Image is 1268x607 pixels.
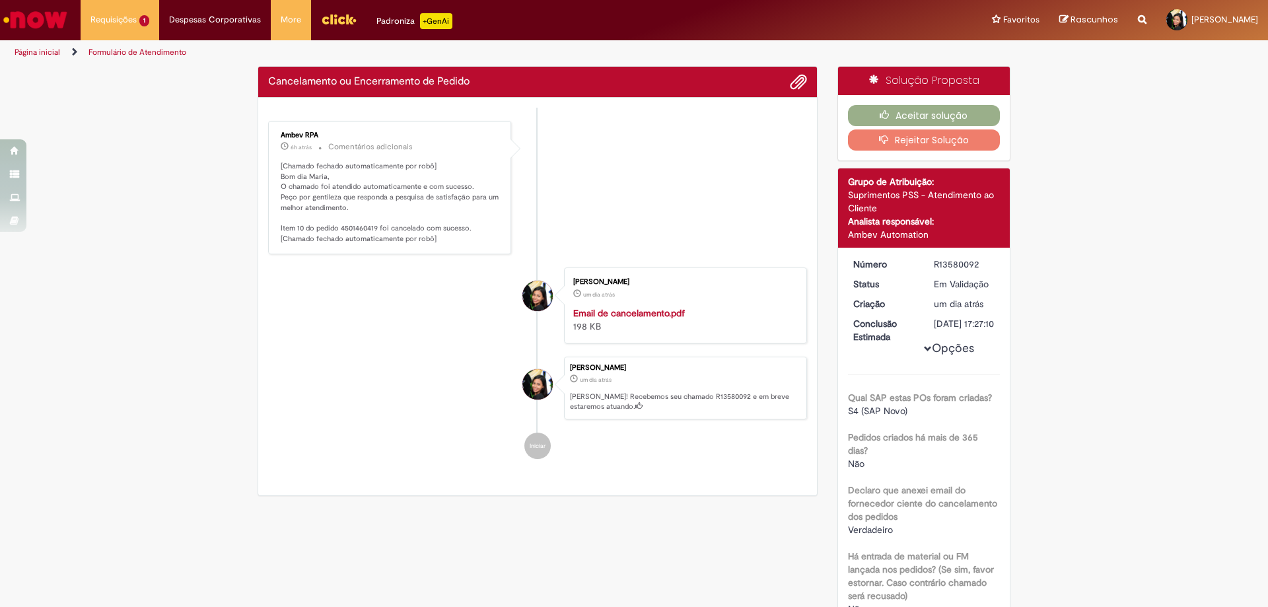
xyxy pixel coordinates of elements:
span: [PERSON_NAME] [1191,14,1258,25]
div: Grupo de Atribuição: [848,175,1001,188]
ul: Histórico de tíquete [268,108,807,472]
button: Aceitar solução [848,105,1001,126]
time: 30/09/2025 09:26:37 [583,291,615,299]
a: Formulário de Atendimento [88,47,186,57]
b: Qual SAP estas POs foram criadas? [848,392,992,404]
span: um dia atrás [934,298,983,310]
div: Ambev Automation [848,228,1001,241]
span: More [281,13,301,26]
b: Declaro que anexei email do fornecedor ciente do cancelamento dos pedidos [848,484,997,522]
img: ServiceNow [1,7,69,33]
a: Email de cancelamento.pdf [573,307,685,319]
b: Pedidos criados há mais de 365 dias? [848,431,978,456]
span: um dia atrás [580,376,612,384]
p: [PERSON_NAME]! Recebemos seu chamado R13580092 e em breve estaremos atuando. [570,392,800,412]
a: Rascunhos [1059,14,1118,26]
time: 01/10/2025 03:51:39 [291,143,312,151]
div: Em Validação [934,277,995,291]
span: Favoritos [1003,13,1039,26]
p: [Chamado fechado automaticamente por robô] Bom dia Maria, O chamado foi atendido automaticamente ... [281,161,501,244]
div: Analista responsável: [848,215,1001,228]
div: Maria Vitoria da Silva Serafim [522,281,553,311]
span: Requisições [90,13,137,26]
div: Suprimentos PSS - Atendimento ao Cliente [848,188,1001,215]
span: S4 (SAP Novo) [848,405,907,417]
li: Maria Vitoria da Silva Serafim [268,357,807,420]
time: 30/09/2025 09:27:07 [934,298,983,310]
div: Maria Vitoria da Silva Serafim [522,369,553,400]
button: Adicionar anexos [790,73,807,90]
a: Página inicial [15,47,60,57]
span: 1 [139,15,149,26]
dt: Status [843,277,925,291]
div: Solução Proposta [838,67,1010,95]
span: Não [848,458,864,470]
div: Padroniza [376,13,452,29]
ul: Trilhas de página [10,40,835,65]
dt: Número [843,258,925,271]
div: 30/09/2025 09:27:07 [934,297,995,310]
span: um dia atrás [583,291,615,299]
div: [DATE] 17:27:10 [934,317,995,330]
img: click_logo_yellow_360x200.png [321,9,357,29]
span: Rascunhos [1071,13,1118,26]
button: Rejeitar Solução [848,129,1001,151]
div: 198 KB [573,306,793,333]
dt: Conclusão Estimada [843,317,925,343]
span: Verdadeiro [848,524,893,536]
small: Comentários adicionais [328,141,413,153]
b: Há entrada de material ou FM lançada nos pedidos? (Se sim, favor estornar. Caso contrário chamado... [848,550,994,602]
span: Despesas Corporativas [169,13,261,26]
div: [PERSON_NAME] [570,364,800,372]
div: [PERSON_NAME] [573,278,793,286]
div: Ambev RPA [281,131,501,139]
p: +GenAi [420,13,452,29]
time: 30/09/2025 09:27:07 [580,376,612,384]
h2: Cancelamento ou Encerramento de Pedido Histórico de tíquete [268,76,470,88]
dt: Criação [843,297,925,310]
div: R13580092 [934,258,995,271]
span: 6h atrás [291,143,312,151]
